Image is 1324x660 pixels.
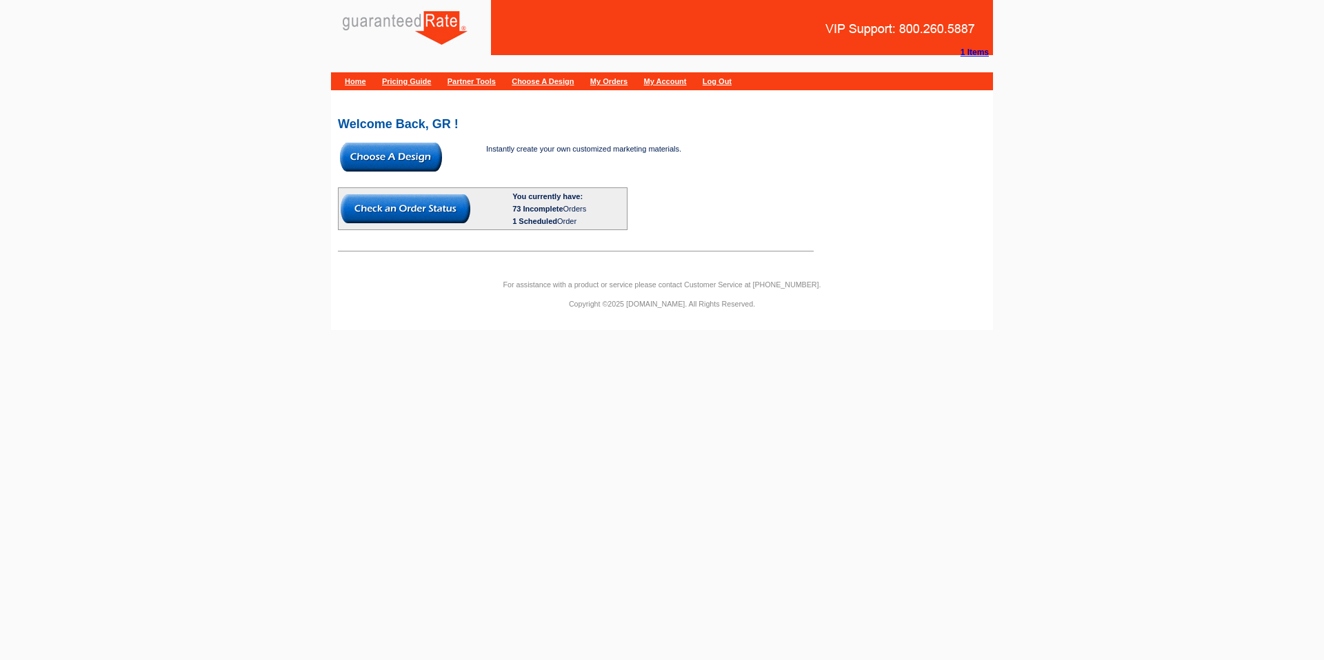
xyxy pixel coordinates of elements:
a: Choose A Design [512,77,574,85]
span: Instantly create your own customized marketing materials. [486,145,681,153]
a: Pricing Guide [382,77,432,85]
h2: Welcome Back, GR ! [338,118,986,130]
span: 73 Incomplete [512,205,563,213]
div: Orders Order [512,203,625,227]
a: My Orders [590,77,628,85]
a: My Account [644,77,687,85]
img: button-choose-design.gif [340,143,442,172]
img: button-check-order-status.gif [341,194,470,223]
strong: 1 Items [961,48,989,57]
a: Partner Tools [448,77,496,85]
span: 1 Scheduled [512,217,557,225]
b: You currently have: [512,192,583,200]
p: For assistance with a product or service please contact Customer Service at [PHONE_NUMBER]. [331,278,993,291]
a: Home [345,77,366,85]
p: Copyright ©2025 [DOMAIN_NAME]. All Rights Reserved. [331,298,993,310]
a: Log Out [703,77,732,85]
